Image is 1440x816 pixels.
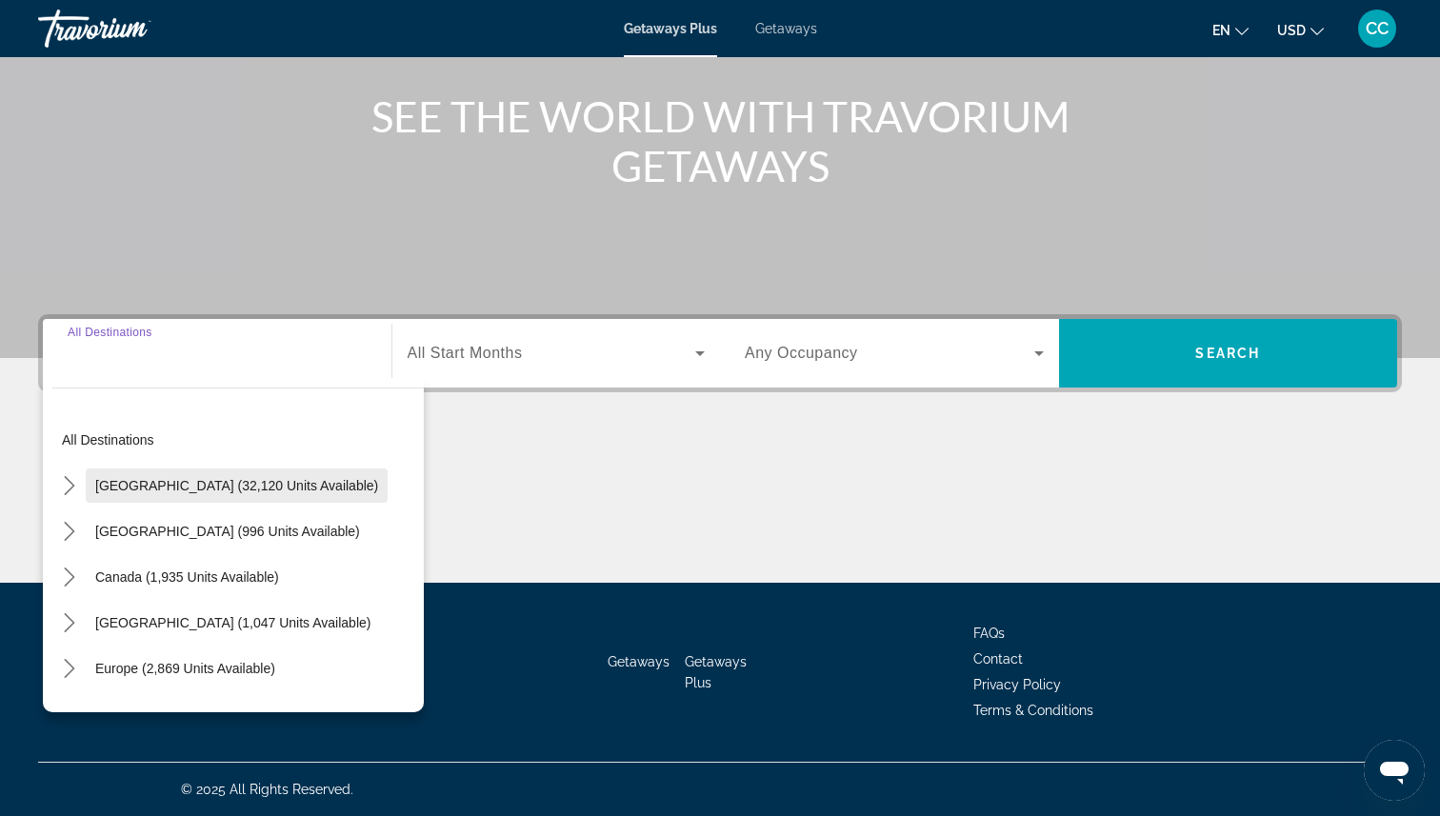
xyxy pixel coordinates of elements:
button: Select destination: Canada (1,935 units available) [86,560,289,594]
a: Privacy Policy [973,677,1061,692]
button: Select destination: Caribbean & Atlantic Islands (1,047 units available) [86,606,380,640]
div: Search widget [43,319,1397,388]
a: Getaways Plus [685,654,747,690]
button: Toggle Mexico (996 units available) submenu [52,515,86,548]
button: User Menu [1352,9,1402,49]
a: Getaways [755,21,817,36]
span: Canada (1,935 units available) [95,569,279,585]
span: [GEOGRAPHIC_DATA] (32,120 units available) [95,478,378,493]
a: FAQs [973,626,1005,641]
span: All Destinations [68,326,152,338]
button: Toggle Canada (1,935 units available) submenu [52,561,86,594]
span: © 2025 All Rights Reserved. [181,782,353,797]
button: Toggle Australia (196 units available) submenu [52,698,86,731]
span: USD [1277,23,1306,38]
button: Select destination: Australia (196 units available) [86,697,283,731]
button: Change language [1212,16,1249,44]
span: Europe (2,869 units available) [95,661,275,676]
button: Toggle Caribbean & Atlantic Islands (1,047 units available) submenu [52,607,86,640]
button: Search [1059,319,1398,388]
span: Any Occupancy [745,345,858,361]
span: [GEOGRAPHIC_DATA] (1,047 units available) [95,615,370,630]
button: Select destination: United States (32,120 units available) [86,468,388,503]
iframe: Button to launch messaging window [1364,740,1425,801]
span: CC [1366,19,1389,38]
span: All Start Months [408,345,523,361]
button: Select destination: Mexico (996 units available) [86,514,370,548]
span: en [1212,23,1230,38]
h1: SEE THE WORLD WITH TRAVORIUM GETAWAYS [363,91,1077,190]
a: Terms & Conditions [973,703,1093,718]
span: All destinations [62,432,154,448]
button: Select destination: All destinations [52,423,424,457]
span: Search [1195,346,1260,361]
a: Contact [973,651,1023,667]
input: Select destination [68,343,367,366]
button: Toggle United States (32,120 units available) submenu [52,469,86,503]
span: [GEOGRAPHIC_DATA] (996 units available) [95,524,360,539]
div: Destination options [43,378,424,712]
button: Toggle Europe (2,869 units available) submenu [52,652,86,686]
a: Getaways [608,654,670,669]
a: Travorium [38,4,229,53]
a: Getaways Plus [624,21,717,36]
button: Change currency [1277,16,1324,44]
button: Select destination: Europe (2,869 units available) [86,651,285,686]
